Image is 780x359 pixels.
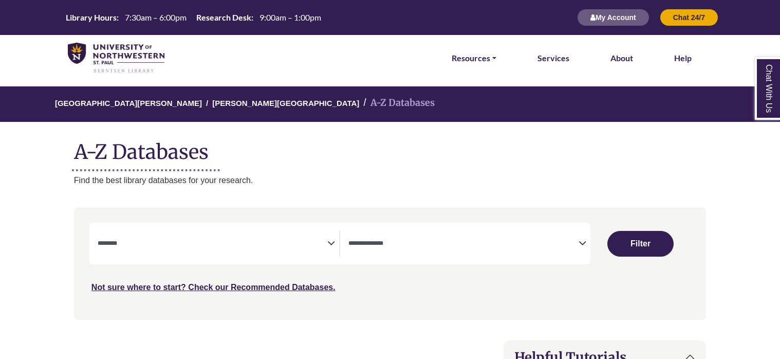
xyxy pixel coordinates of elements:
[660,9,718,26] button: Chat 24/7
[62,12,325,24] a: Hours Today
[212,97,359,107] a: [PERSON_NAME][GEOGRAPHIC_DATA]
[74,174,706,187] p: Find the best library databases for your research.
[62,12,325,22] table: Hours Today
[74,207,706,319] nav: Search filters
[125,12,187,22] span: 7:30am – 6:00pm
[610,51,633,65] a: About
[68,43,164,74] img: library_home
[98,240,328,248] textarea: Filter
[577,9,649,26] button: My Account
[537,51,569,65] a: Services
[660,13,718,22] a: Chat 24/7
[452,51,496,65] a: Resources
[55,97,202,107] a: [GEOGRAPHIC_DATA][PERSON_NAME]
[259,12,321,22] span: 9:00am – 1:00pm
[91,283,336,292] a: Not sure where to start? Check our Recommended Databases.
[192,12,254,23] th: Research Desk:
[74,86,706,122] nav: breadcrumb
[348,240,579,248] textarea: Filter
[62,12,119,23] th: Library Hours:
[674,51,692,65] a: Help
[359,96,435,111] li: A-Z Databases
[607,231,673,257] button: Submit for Search Results
[74,132,706,164] h1: A-Z Databases
[577,13,649,22] a: My Account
